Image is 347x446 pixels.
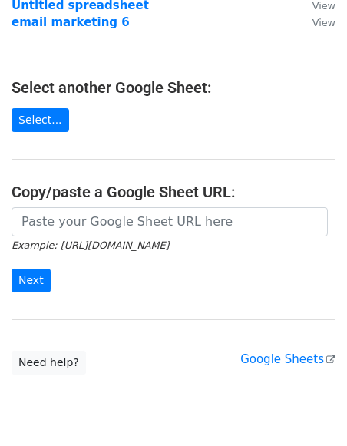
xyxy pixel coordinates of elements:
a: email marketing 6 [12,15,130,29]
small: View [312,17,335,28]
iframe: Chat Widget [270,372,347,446]
a: View [297,15,335,29]
input: Next [12,269,51,292]
a: Google Sheets [240,352,335,366]
h4: Select another Google Sheet: [12,78,335,97]
a: Need help? [12,351,86,375]
input: Paste your Google Sheet URL here [12,207,328,236]
small: Example: [URL][DOMAIN_NAME] [12,240,169,251]
a: Select... [12,108,69,132]
h4: Copy/paste a Google Sheet URL: [12,183,335,201]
